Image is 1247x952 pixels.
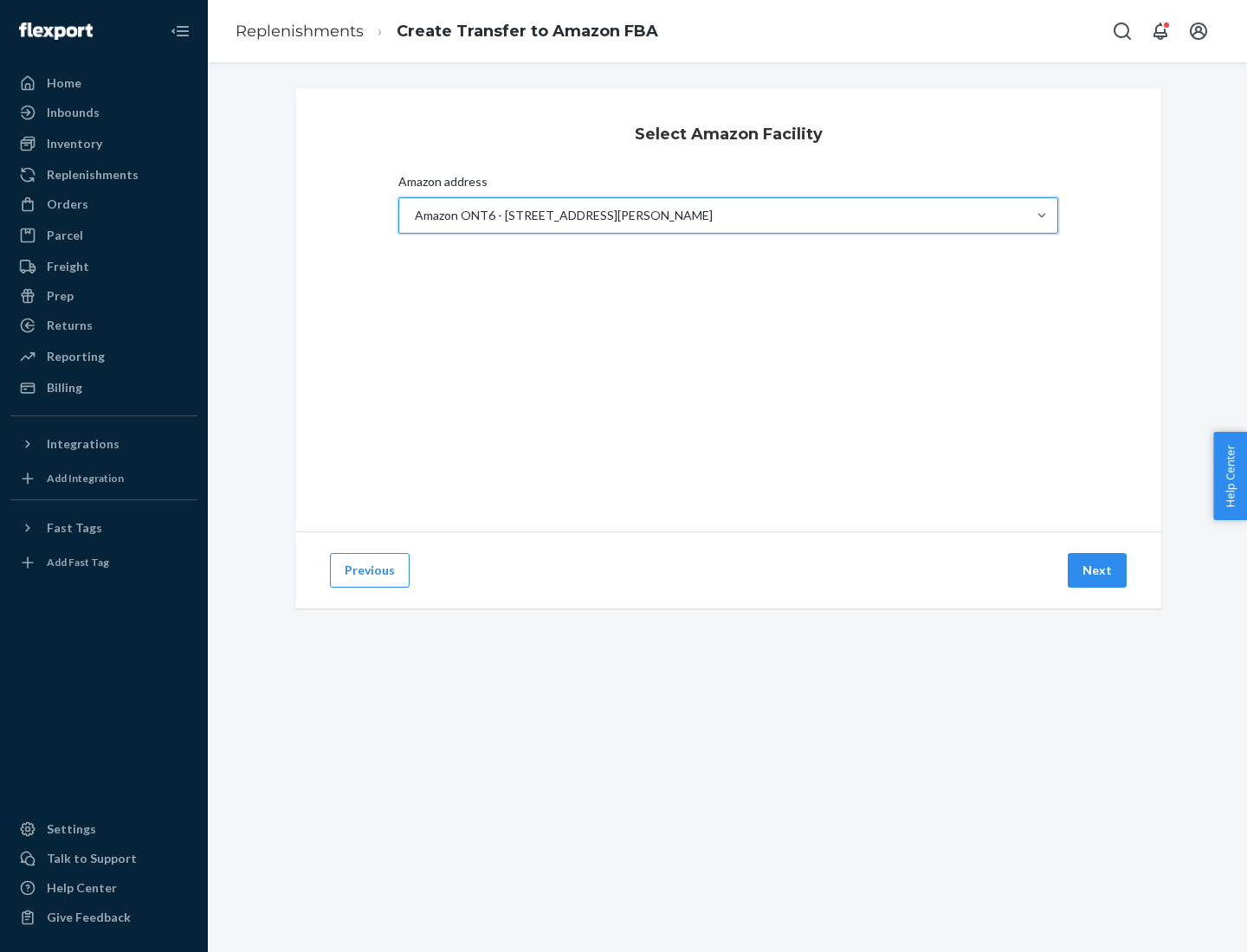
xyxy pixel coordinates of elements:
[47,519,102,537] div: Fast Tags
[10,69,197,97] a: Home
[47,820,96,838] div: Settings
[1181,14,1216,48] button: Open account menu
[47,471,124,486] div: Add Integration
[222,6,672,57] ol: breadcrumbs
[47,104,100,121] div: Inbounds
[398,173,488,197] span: Amazon address
[47,317,93,334] div: Returns
[10,514,197,542] button: Fast Tags
[10,312,197,339] a: Returns
[10,465,197,492] a: Add Integration
[10,253,197,280] a: Freight
[397,22,658,41] a: Create Transfer to Amazon FBA
[10,904,197,931] button: Give Feedback
[10,874,197,902] a: Help Center
[10,815,197,843] a: Settings
[19,23,93,40] img: Flexport logo
[415,207,713,224] div: Amazon ONT6 - [STREET_ADDRESS][PERSON_NAME]
[163,14,197,48] button: Close Navigation
[635,123,823,145] h3: Select Amazon Facility
[10,374,197,402] a: Billing
[1068,553,1127,588] button: Next
[236,22,364,41] a: Replenishments
[47,850,137,867] div: Talk to Support
[10,222,197,249] a: Parcel
[47,909,131,926] div: Give Feedback
[1105,14,1140,48] button: Open Search Box
[10,430,197,458] button: Integrations
[47,287,74,305] div: Prep
[10,99,197,126] a: Inbounds
[330,553,410,588] button: Previous
[47,74,81,92] div: Home
[47,166,139,183] div: Replenishments
[10,161,197,189] a: Replenishments
[47,435,120,453] div: Integrations
[10,343,197,370] a: Reporting
[10,282,197,310] a: Prep
[47,555,109,569] div: Add Fast Tag
[1143,14,1178,48] button: Open notifications
[10,549,197,576] a: Add Fast Tag
[10,845,197,872] a: Talk to Support
[47,258,89,275] div: Freight
[47,879,117,897] div: Help Center
[1213,432,1247,520] button: Help Center
[47,135,102,152] div: Inventory
[10,190,197,218] a: Orders
[47,379,82,396] div: Billing
[47,348,105,365] div: Reporting
[47,227,83,244] div: Parcel
[47,196,88,213] div: Orders
[10,130,197,158] a: Inventory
